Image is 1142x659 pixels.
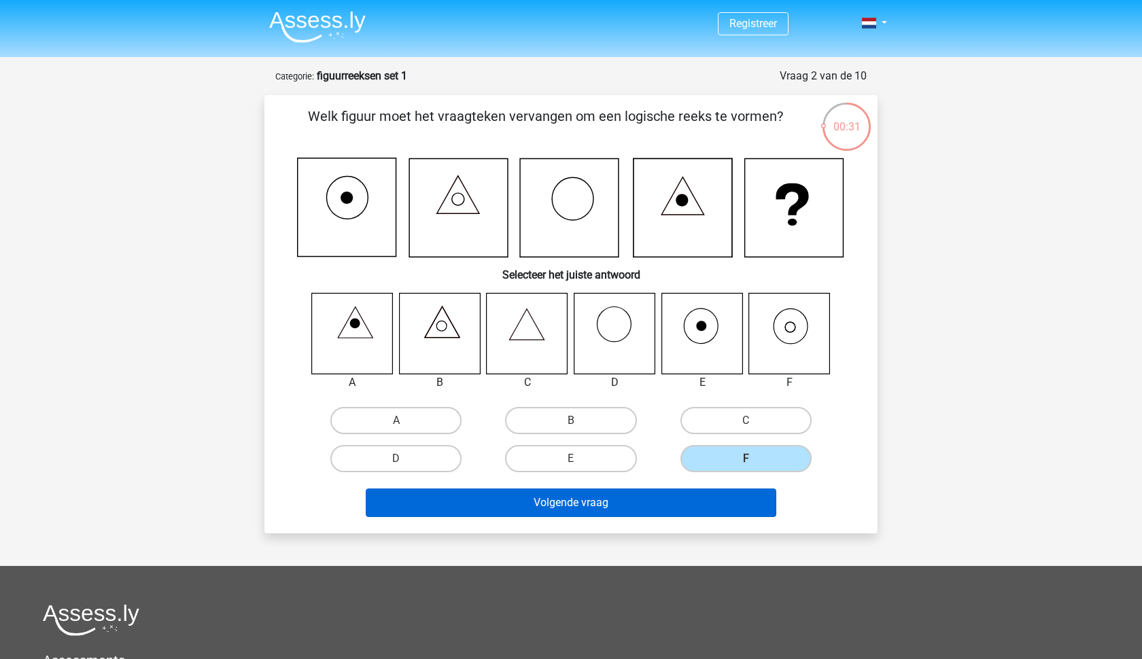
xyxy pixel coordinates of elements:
div: 00:31 [821,101,872,135]
div: B [389,374,491,391]
small: Categorie: [275,71,314,82]
label: F [680,445,812,472]
p: Welk figuur moet het vraagteken vervangen om een logische reeks te vormen? [286,106,805,147]
label: D [330,445,462,472]
div: C [476,374,578,391]
h6: Selecteer het juiste antwoord [286,257,856,281]
img: Assessly [269,11,366,43]
label: C [680,407,812,434]
strong: figuurreeksen set 1 [317,69,407,82]
div: F [738,374,841,391]
label: A [330,407,462,434]
div: Vraag 2 van de 10 [780,68,867,84]
label: E [505,445,636,472]
a: Registreer [729,17,777,30]
div: A [301,374,404,391]
div: D [564,374,666,391]
label: B [505,407,636,434]
div: E [651,374,754,391]
button: Volgende vraag [366,488,777,517]
img: Assessly logo [43,604,139,636]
